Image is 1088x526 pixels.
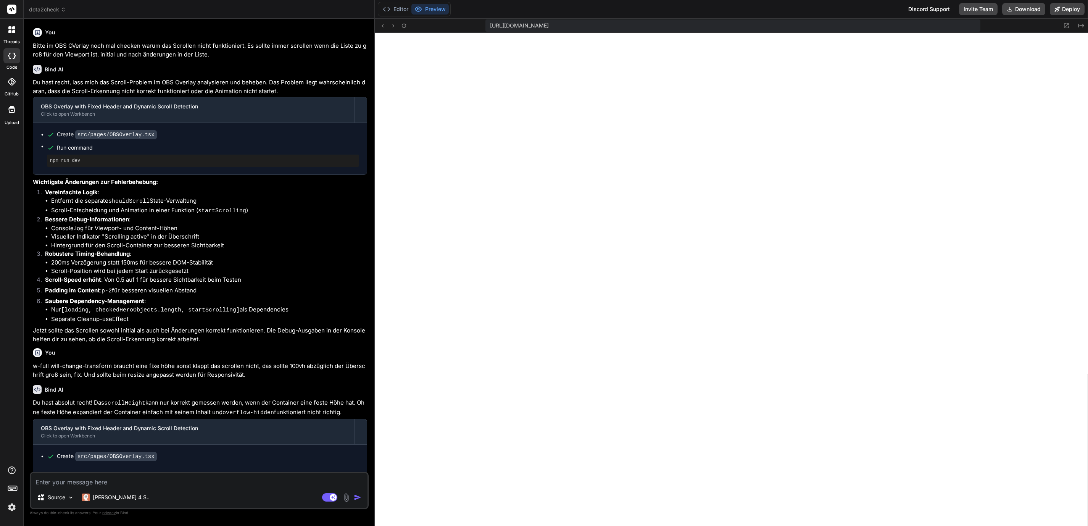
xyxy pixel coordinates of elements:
[45,189,98,196] strong: Vereinfachte Logik
[93,494,150,501] p: [PERSON_NAME] 4 S..
[33,362,367,379] p: w-full will-change-transform braucht eine fixe höhe sonst klappt das scrollen nicht, das sollte 1...
[41,433,347,439] div: Click to open Workbench
[380,4,411,15] button: Editor
[354,494,361,501] img: icon
[57,452,157,460] div: Create
[41,111,347,117] div: Click to open Workbench
[51,258,367,267] li: 200ms Verzögerung statt 150ms für bessere DOM-Stabilität
[33,78,367,95] p: Du hast recht, lass mich das Scroll-Problem im OBS Overlay analysieren und beheben. Das Problem l...
[198,208,246,214] code: startScrolling
[959,3,998,15] button: Invite Team
[57,131,157,139] div: Create
[1002,3,1045,15] button: Download
[342,493,351,502] img: attachment
[375,33,1088,526] iframe: Preview
[108,198,150,205] code: shouldScroll
[222,410,274,416] code: overflow-hidden
[45,297,144,305] strong: Saubere Dependency-Management
[33,399,367,417] p: Du hast absolut recht! Das kann nur korrekt gemessen werden, wenn der Container eine feste Höhe h...
[29,6,66,13] span: dota2check
[68,494,74,501] img: Pick Models
[51,241,367,250] li: Hintergrund für den Scroll-Container zur besseren Sichtbarkeit
[51,224,367,233] li: Console.log für Viewport- und Content-Höhen
[82,494,90,501] img: Claude 4 Sonnet
[75,452,157,461] code: src/pages/OBSOverlay.tsx
[51,267,367,276] li: Scroll-Position wird bei jedem Start zurückgesetzt
[45,297,367,306] p: :
[33,97,354,123] button: OBS Overlay with Fixed Header and Dynamic Scroll DetectionClick to open Workbench
[45,29,55,36] h6: You
[45,215,367,224] p: :
[45,66,63,73] h6: Bind AI
[51,206,367,216] li: Scroll-Entscheidung und Animation in einer Funktion ( )
[41,103,347,110] div: OBS Overlay with Fixed Header and Dynamic Scroll Detection
[5,119,19,126] label: Upload
[41,424,347,432] div: OBS Overlay with Fixed Header and Dynamic Scroll Detection
[45,286,367,296] p: : für besseren visuellen Abstand
[45,386,63,394] h6: Bind AI
[102,510,116,515] span: privacy
[51,197,367,206] li: Entfernt die separate State-Verwaltung
[51,305,367,315] li: Nur als Dependencies
[904,3,954,15] div: Discord Support
[45,188,367,197] p: :
[45,250,130,257] strong: Robustere Timing-Behandlung
[75,130,157,139] code: src/pages/OBSOverlay.tsx
[3,39,20,45] label: threads
[33,419,354,444] button: OBS Overlay with Fixed Header and Dynamic Scroll DetectionClick to open Workbench
[45,287,100,294] strong: Padding im Content
[45,276,367,284] p: : Von 0.5 auf 1 für bessere Sichtbarkeit beim Testen
[50,158,356,164] pre: npm run dev
[51,315,367,324] li: Separate Cleanup-useEffect
[102,288,112,294] code: p-2
[33,326,367,344] p: Jetzt sollte das Scrollen sowohl initial als auch bei Änderungen korrekt funktionieren. Die Debug...
[45,216,129,223] strong: Bessere Debug-Informationen
[104,400,145,407] code: scrollHeight
[33,42,367,59] p: Bitte im OBS OVerlay noch mal checken warum das Scrollen nicht funktioniert. Es sollte immer scro...
[61,307,240,313] code: [loading, checkedHeroObjects.length, startScrolling]
[30,509,369,516] p: Always double-check its answers. Your in Bind
[45,349,55,357] h6: You
[33,178,158,186] strong: Wichtigste Änderungen zur Fehlerbehebung:
[490,22,549,29] span: [URL][DOMAIN_NAME]
[6,64,17,71] label: code
[45,250,367,258] p: :
[57,144,359,152] span: Run command
[411,4,449,15] button: Preview
[45,276,101,283] strong: Scroll-Speed erhöht
[48,494,65,501] p: Source
[1050,3,1085,15] button: Deploy
[5,91,19,97] label: GitHub
[51,232,367,241] li: Visueller Indikator "Scrolling active" in der Überschrift
[5,501,18,514] img: settings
